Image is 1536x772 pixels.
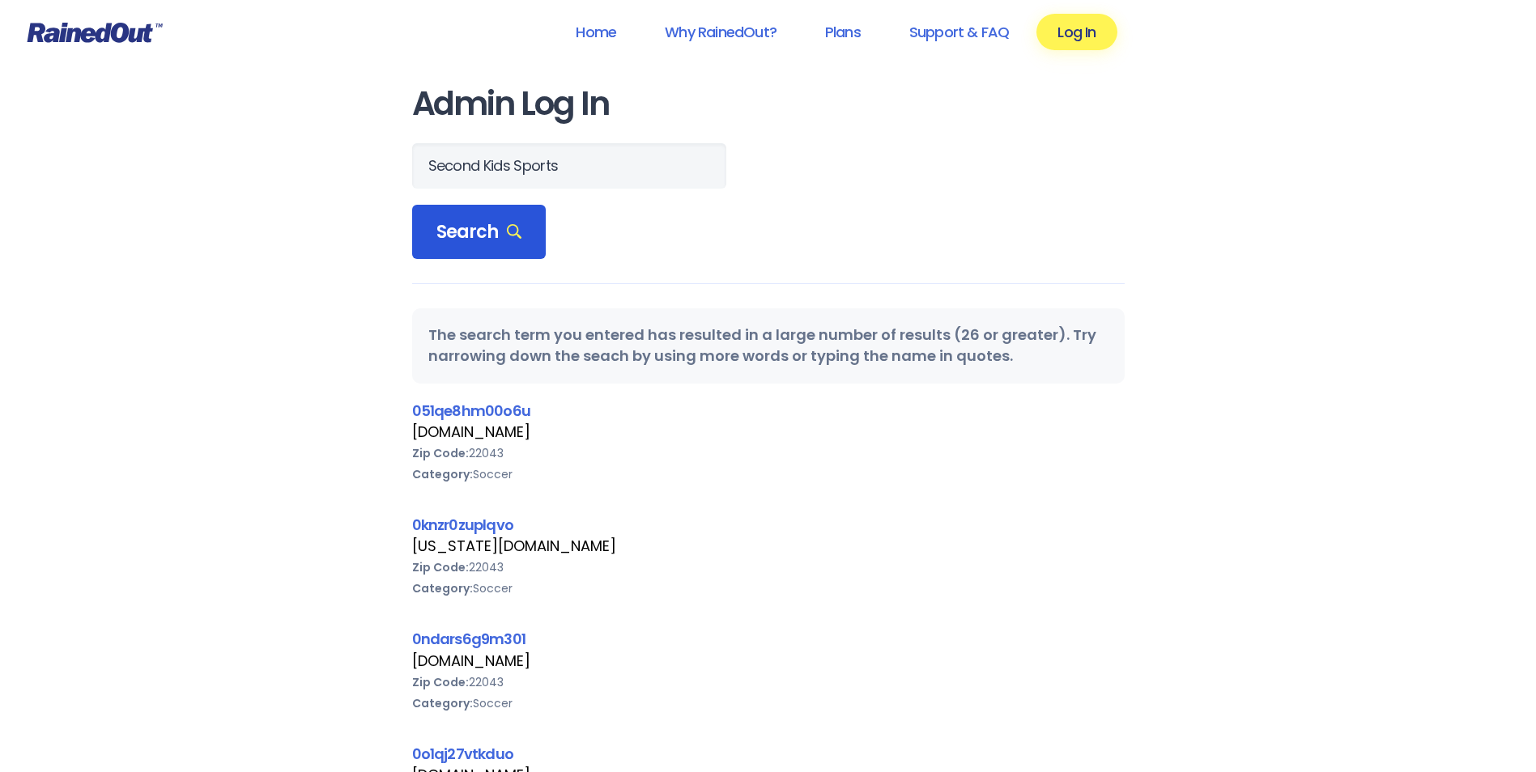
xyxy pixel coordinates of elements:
[1036,14,1117,50] a: Log In
[412,143,726,189] input: Search Orgs…
[412,514,1125,536] div: 0knzr0zuplqvo
[412,628,1125,650] div: 0ndars6g9m301
[412,557,1125,578] div: 22043
[412,695,473,711] b: Category:
[412,466,473,482] b: Category:
[412,674,469,690] b: Zip Code:
[412,445,469,461] b: Zip Code:
[644,14,798,50] a: Why RainedOut?
[804,14,882,50] a: Plans
[412,629,525,649] a: 0ndars6g9m301
[412,693,1125,714] div: Soccer
[412,578,1125,599] div: Soccer
[412,86,1125,122] h1: Admin Log In
[888,14,1030,50] a: Support & FAQ
[555,14,637,50] a: Home
[412,205,547,260] div: Search
[412,744,513,764] a: 0o1qj27vtkduo
[412,515,513,535] a: 0knzr0zuplqvo
[412,443,1125,464] div: 22043
[412,580,473,596] b: Category:
[412,400,1125,422] div: 051qe8hm00o6u
[412,308,1125,383] div: The search term you entered has resulted in a large number of results (26 or greater). Try narrow...
[412,672,1125,693] div: 22043
[412,536,1125,557] div: [US_STATE][DOMAIN_NAME]
[412,743,1125,765] div: 0o1qj27vtkduo
[412,464,1125,485] div: Soccer
[412,651,1125,672] div: [DOMAIN_NAME]
[412,422,1125,443] div: [DOMAIN_NAME]
[412,401,530,421] a: 051qe8hm00o6u
[412,559,469,575] b: Zip Code:
[436,221,522,244] span: Search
